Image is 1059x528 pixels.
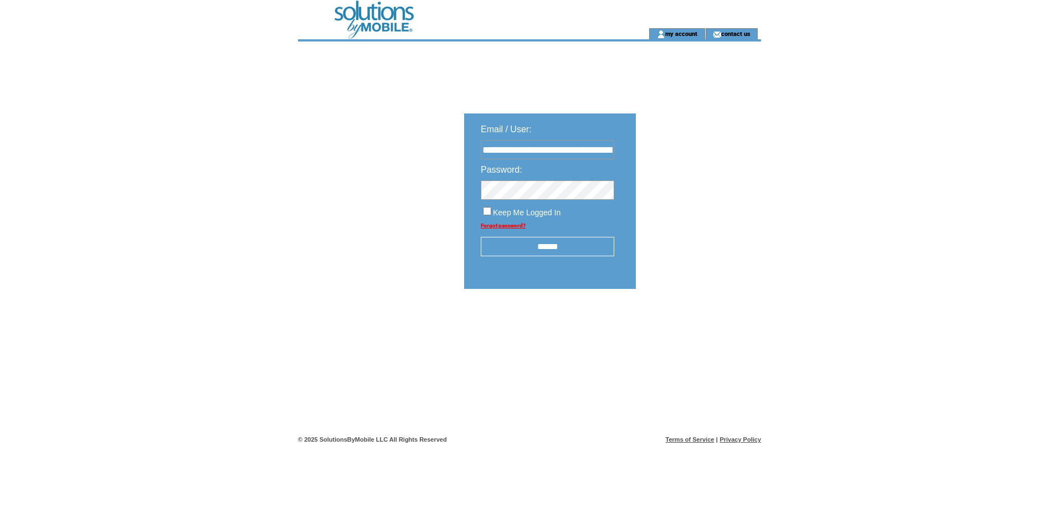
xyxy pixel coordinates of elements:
[713,30,721,39] img: contact_us_icon.gif
[481,125,532,134] span: Email / User:
[719,436,761,443] a: Privacy Policy
[657,30,665,39] img: account_icon.gif
[481,165,522,174] span: Password:
[481,222,526,229] a: Forgot password?
[721,30,750,37] a: contact us
[668,317,723,330] img: transparent.png
[493,208,561,217] span: Keep Me Logged In
[716,436,718,443] span: |
[665,30,697,37] a: my account
[666,436,714,443] a: Terms of Service
[298,436,447,443] span: © 2025 SolutionsByMobile LLC All Rights Reserved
